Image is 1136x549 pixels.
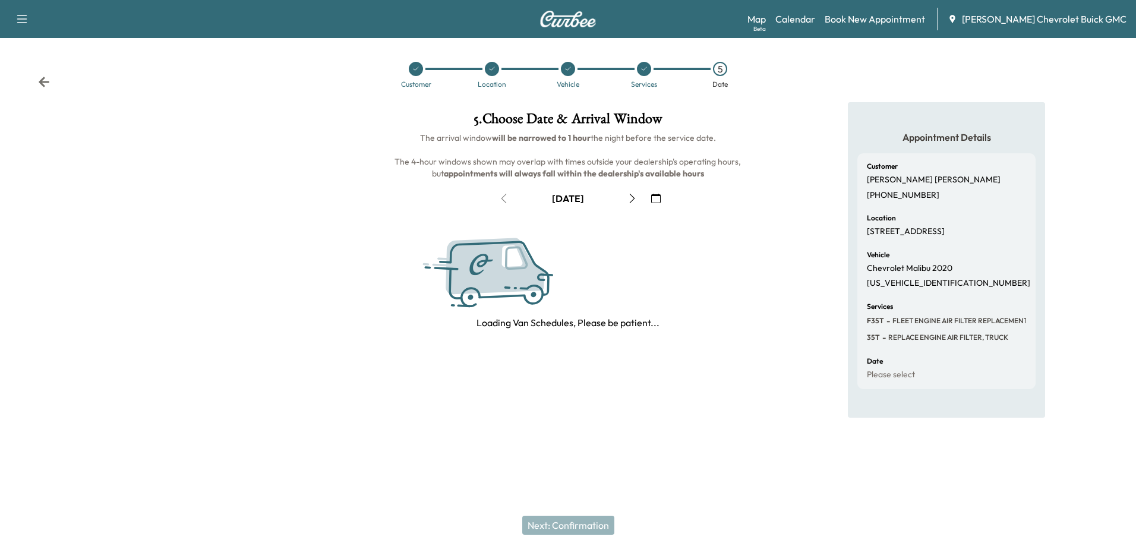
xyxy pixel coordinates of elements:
[775,12,815,26] a: Calendar
[867,316,884,326] span: F35T
[631,81,657,88] div: Services
[867,163,898,170] h6: Customer
[884,315,890,327] span: -
[713,62,727,76] div: 5
[867,303,893,310] h6: Services
[712,81,728,88] div: Date
[395,132,743,179] span: The arrival window the night before the service date. The 4-hour windows shown may overlap with t...
[886,333,1008,342] span: REPLACE ENGINE AIR FILTER, TRUCK
[430,216,614,315] img: Curbee Service.svg
[867,214,896,222] h6: Location
[753,24,766,33] div: Beta
[539,11,597,27] img: Curbee Logo
[478,81,506,88] div: Location
[552,192,584,205] div: [DATE]
[401,81,431,88] div: Customer
[867,333,880,342] span: 35T
[867,358,883,365] h6: Date
[867,190,939,201] p: [PHONE_NUMBER]
[867,175,1001,185] p: [PERSON_NAME] [PERSON_NAME]
[867,278,1030,289] p: [US_VEHICLE_IDENTIFICATION_NUMBER]
[38,76,50,88] div: Back
[867,251,889,258] h6: Vehicle
[857,131,1036,144] h5: Appointment Details
[388,112,747,132] h1: 5 . Choose Date & Arrival Window
[747,12,766,26] a: MapBeta
[867,226,945,237] p: [STREET_ADDRESS]
[962,12,1126,26] span: [PERSON_NAME] Chevrolet Buick GMC
[890,316,1028,326] span: FLEET ENGINE AIR FILTER REPLACEMENT
[880,332,886,343] span: -
[492,132,591,143] b: will be narrowed to 1 hour
[444,168,704,179] b: appointments will always fall within the dealership's available hours
[867,370,915,380] p: Please select
[867,263,952,274] p: Chevrolet Malibu 2020
[825,12,925,26] a: Book New Appointment
[557,81,579,88] div: Vehicle
[477,315,659,330] p: Loading Van Schedules, Please be patient...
